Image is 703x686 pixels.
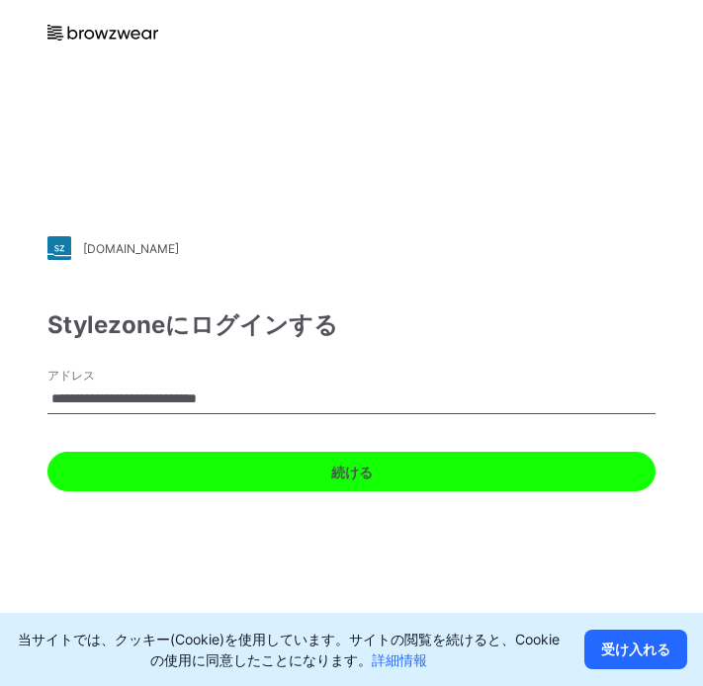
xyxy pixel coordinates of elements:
p: 当サイトでは、クッキー(Cookie)を使用しています。サイトの閲覧を続けると、Cookieの使用に同意したことになります。 [16,629,561,670]
button: 続ける [47,452,656,491]
div: [DOMAIN_NAME] [83,241,179,256]
label: アドレス [47,367,186,385]
img: browzwear-logo.e42bd6dac1945053ebaf764b6aa21510.svg [47,25,158,41]
div: Stylezoneにログインする [47,307,656,343]
button: 受け入れる [584,630,687,669]
img: stylezone-logo.562084cfcfab977791bfbf7441f1a819.svg [47,236,71,260]
a: [DOMAIN_NAME] [47,236,656,260]
a: 詳細情報 [372,651,427,668]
